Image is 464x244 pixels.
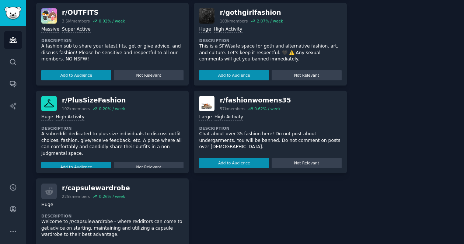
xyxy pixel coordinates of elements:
div: 57k members [220,106,245,111]
div: Massive [41,26,59,33]
img: fashionwomens35 [199,96,214,111]
div: r/ capsulewardrobe [62,184,130,193]
div: r/ gothgirlfashion [220,8,283,17]
button: Not Relevant [114,70,184,80]
div: High Activity [214,26,243,33]
img: GummySearch logo [4,7,21,20]
dt: Description [199,126,341,131]
div: r/ PlusSizeFashion [62,96,126,105]
button: Add to Audience [41,70,111,80]
img: PlusSizeFashion [41,96,57,111]
dt: Description [41,38,184,43]
div: r/ OUTFITS [62,8,125,17]
img: OUTFITS [41,8,57,24]
div: Huge [41,114,53,121]
div: High Activity [214,114,243,121]
div: 3.5M members [62,18,90,24]
div: 0.02 % / week [99,18,125,24]
p: Chat about over-35 fashion here! Do not post about undergarments. You will be banned. Do not comm... [199,131,341,150]
div: 102k members [62,106,90,111]
p: A subreddit dedicated to plus size individuals to discuss outfit choices, fashion, give/receive f... [41,131,184,157]
dt: Description [41,126,184,131]
div: Huge [41,202,53,209]
div: 2.07 % / week [257,18,283,24]
div: r/ fashionwomens35 [220,96,291,105]
div: 225k members [62,194,90,199]
p: Welcome to /r/capsulewardrobe - where redditors can come to get advice on starting, maintaining a... [41,219,184,238]
button: Add to Audience [199,158,269,168]
button: Not Relevant [114,162,184,172]
dt: Description [41,213,184,219]
div: Super Active [62,26,91,33]
div: 0.26 % / week [99,194,125,199]
button: Not Relevant [272,70,342,80]
button: Add to Audience [199,70,269,80]
div: 0.62 % / week [254,106,280,111]
div: Huge [199,26,211,33]
img: gothgirlfashion [199,8,214,24]
button: Add to Audience [41,162,111,172]
button: Not Relevant [272,158,342,168]
div: Large [199,114,212,121]
p: A fashion sub to share your latest fits, get or give advice, and discuss fashion! Please be sensi... [41,43,184,63]
div: 103k members [220,18,248,24]
div: 0.20 % / week [99,106,125,111]
p: This is a SFW/safe space for goth and alternative fashion, art, and culture. Let's keep it respec... [199,43,341,63]
div: High Activity [56,114,84,121]
dt: Description [199,38,341,43]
